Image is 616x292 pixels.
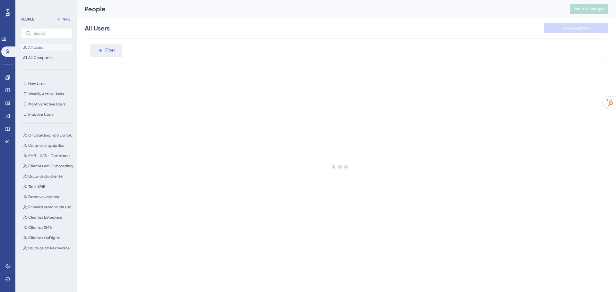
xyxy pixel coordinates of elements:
[21,203,76,211] button: Primeira semana de uso
[21,17,34,22] div: PEOPLE
[21,244,76,252] button: Usuarios do Nexinvoice
[28,45,43,50] span: All Users
[21,224,76,231] button: Clientes SMB
[28,204,71,210] span: Primeira semana de uso
[21,111,73,118] button: Inactive Users
[21,142,76,149] button: Usuários engajados
[21,90,73,98] button: Weekly Active Users
[28,225,52,230] span: Clientes SMB
[28,133,74,138] span: Onboarding não completado
[28,55,54,60] span: All Companies
[55,15,73,23] button: New
[28,81,46,86] span: New Users
[544,23,608,33] button: Save Segment
[21,162,76,170] button: Clientes em Onboarding
[28,215,62,220] span: Clientes Enterprise
[21,213,76,221] button: Clientes Enterprise
[21,152,76,160] button: SMB - NPS - Detratores
[28,184,45,189] span: Time SMB
[28,194,59,199] span: Desenvolvedores
[570,4,608,14] button: Publish Changes
[63,17,70,22] span: New
[85,4,554,13] div: People
[21,100,73,108] button: Monthly Active Users
[34,31,67,36] input: Search
[21,44,73,51] button: All Users
[21,183,76,190] button: Time SMB
[21,80,73,88] button: New Users
[28,153,70,158] span: SMB - NPS - Detratores
[21,54,73,62] button: All Companies
[28,112,53,117] span: Inactive Users
[28,235,62,240] span: Clientes GoDigital
[21,172,76,180] button: Usuarios do cliente
[28,91,64,96] span: Weekly Active Users
[28,174,63,179] span: Usuarios do cliente
[563,26,589,31] span: Save Segment
[28,163,73,169] span: Clientes em Onboarding
[21,234,76,242] button: Clientes GoDigital
[574,6,604,12] span: Publish Changes
[21,193,76,201] button: Desenvolvedores
[21,131,76,139] button: Onboarding não completado
[85,24,110,33] div: All Users
[28,246,70,251] span: Usuarios do Nexinvoice
[28,102,65,107] span: Monthly Active Users
[28,143,64,148] span: Usuários engajados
